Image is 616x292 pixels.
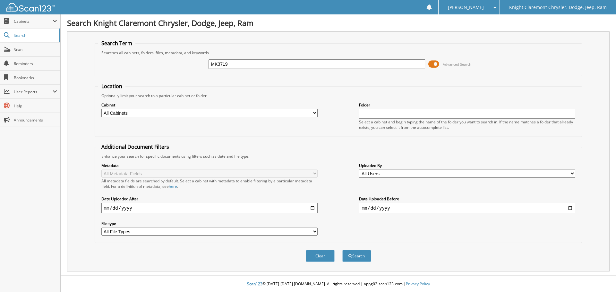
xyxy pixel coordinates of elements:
[101,203,318,213] input: start
[169,184,177,189] a: here
[14,103,57,109] span: Help
[98,83,125,90] legend: Location
[101,178,318,189] div: All metadata fields are searched by default. Select a cabinet with metadata to enable filtering b...
[98,93,579,98] div: Optionally limit your search to a particular cabinet or folder
[98,154,579,159] div: Enhance your search for specific documents using filters such as date and file type.
[247,281,262,287] span: Scan123
[101,102,318,108] label: Cabinet
[14,89,53,95] span: User Reports
[61,276,616,292] div: © [DATE]-[DATE] [DOMAIN_NAME]. All rights reserved | appg02-scan123-com |
[509,5,607,9] span: Knight Claremont Chrysler, Dodge, Jeep, Ram
[584,261,616,292] iframe: Chat Widget
[359,196,575,202] label: Date Uploaded Before
[98,50,579,55] div: Searches all cabinets, folders, files, metadata, and keywords
[359,119,575,130] div: Select a cabinet and begin typing the name of the folder you want to search in. If the name match...
[98,143,172,150] legend: Additional Document Filters
[443,62,471,67] span: Advanced Search
[14,33,56,38] span: Search
[6,3,55,12] img: scan123-logo-white.svg
[359,163,575,168] label: Uploaded By
[306,250,335,262] button: Clear
[98,40,135,47] legend: Search Term
[359,102,575,108] label: Folder
[14,61,57,66] span: Reminders
[101,163,318,168] label: Metadata
[14,19,53,24] span: Cabinets
[14,75,57,80] span: Bookmarks
[359,203,575,213] input: end
[14,117,57,123] span: Announcements
[14,47,57,52] span: Scan
[448,5,484,9] span: [PERSON_NAME]
[342,250,371,262] button: Search
[101,196,318,202] label: Date Uploaded After
[101,221,318,226] label: File type
[406,281,430,287] a: Privacy Policy
[67,18,610,28] h1: Search Knight Claremont Chrysler, Dodge, Jeep, Ram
